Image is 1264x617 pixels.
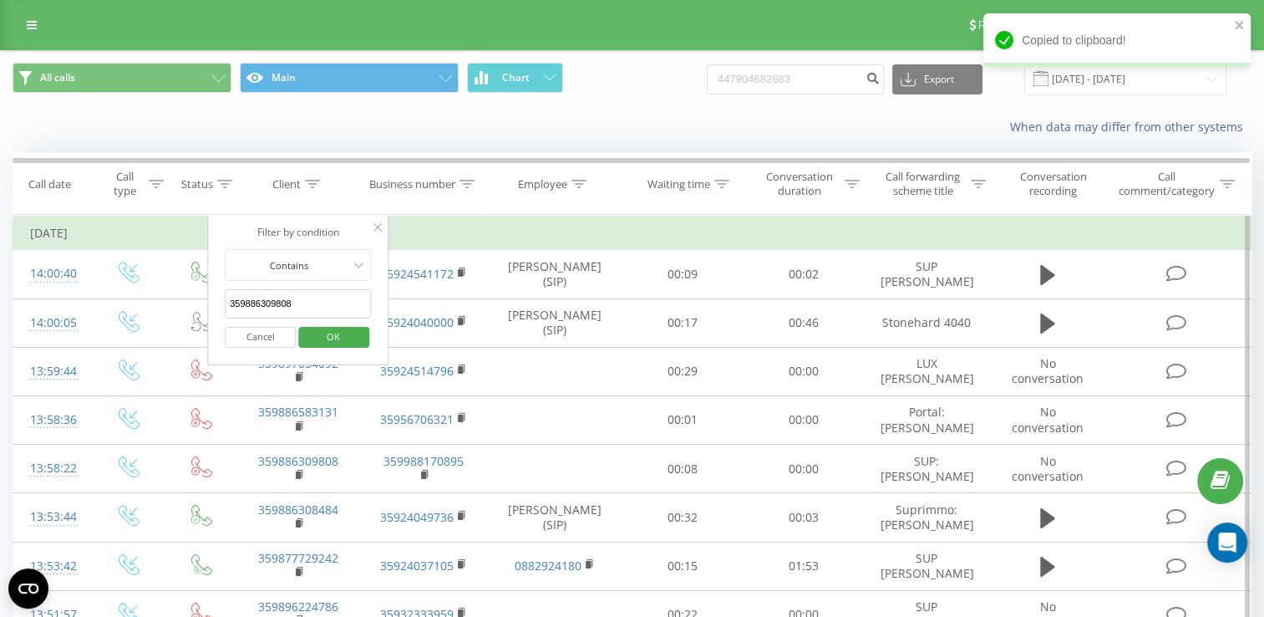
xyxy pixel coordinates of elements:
td: 00:29 [622,347,744,395]
a: When data may differ from other systems [1010,119,1251,135]
div: 13:53:44 [30,501,74,533]
button: All calls [13,63,231,93]
div: Conversation duration [758,170,840,198]
td: 00:15 [622,542,744,590]
td: [PERSON_NAME] (SIP) [487,298,622,347]
button: Open CMP widget [8,569,48,609]
button: OK [298,327,369,348]
td: 00:00 [743,445,864,493]
td: Suprimmo: [PERSON_NAME] [864,493,989,542]
div: Copied to clipboard! [983,13,1251,67]
div: 13:59:44 [30,355,74,388]
span: Referral program [978,18,1067,32]
div: Employee [518,177,567,191]
div: Waiting time [647,177,710,191]
a: 35924514796 [380,363,454,379]
div: Client [272,177,301,191]
td: [PERSON_NAME] (SIP) [487,493,622,542]
button: close [1234,18,1246,34]
td: 00:00 [743,395,864,444]
div: Open Intercom Messenger [1207,523,1247,563]
td: SUP: [PERSON_NAME] [864,445,989,493]
div: Call date [28,177,71,191]
span: No conversation [1012,453,1084,484]
div: 13:58:36 [30,404,74,436]
a: 359886309808 [258,453,338,469]
td: Stonehard 4040 [864,298,989,347]
td: 00:01 [622,395,744,444]
a: 0882924180 [515,558,581,574]
td: [DATE] [13,217,1251,250]
button: Chart [467,63,563,93]
input: Search by number [707,64,884,94]
td: 00:02 [743,250,864,298]
button: Main [240,63,459,93]
a: 359877729242 [258,550,338,566]
td: SUP [PERSON_NAME] [864,542,989,590]
td: 00:09 [622,250,744,298]
button: Export [892,64,982,94]
a: 359988170895 [383,453,464,469]
td: SUP [PERSON_NAME] [864,250,989,298]
div: 13:58:22 [30,452,74,485]
td: 00:46 [743,298,864,347]
div: 14:00:05 [30,307,74,339]
span: No conversation [1012,404,1084,435]
td: 01:53 [743,542,864,590]
a: 35924049736 [380,509,454,525]
td: 00:03 [743,493,864,542]
div: Call comment/category [1118,170,1216,198]
a: 359896224786 [258,599,338,614]
div: Business number [369,177,455,191]
a: 359886583131 [258,404,338,420]
div: Conversation recording [1005,170,1102,198]
td: 00:08 [622,445,744,493]
span: Chart [502,72,530,84]
a: 35924037105 [380,558,454,574]
div: Call type [105,170,145,198]
button: Cancel [225,327,296,348]
td: LUX [PERSON_NAME] [864,347,989,395]
a: 35924541172 [380,266,454,282]
div: 13:53:42 [30,550,74,583]
div: Status [181,177,213,191]
a: 35956706321 [380,411,454,427]
span: No conversation [1012,355,1084,386]
div: 14:00:40 [30,258,74,290]
input: Enter value [225,289,372,319]
div: Filter by condition [225,224,372,241]
span: OK [310,324,357,349]
td: 00:00 [743,347,864,395]
span: All calls [40,71,75,84]
div: Call forwarding scheme title [879,170,967,198]
a: 35924040000 [380,314,454,330]
td: [PERSON_NAME] (SIP) [487,250,622,298]
td: Portal: [PERSON_NAME] [864,395,989,444]
td: 00:17 [622,298,744,347]
a: 359886308484 [258,502,338,518]
td: 00:32 [622,493,744,542]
